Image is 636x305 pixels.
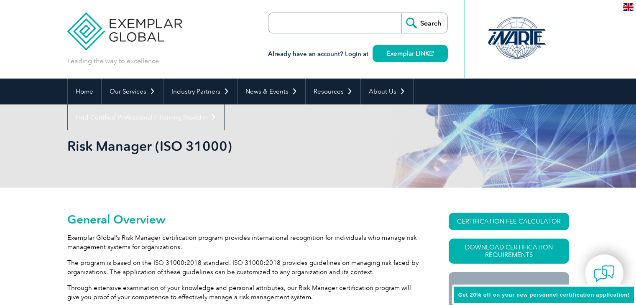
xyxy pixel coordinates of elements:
[67,283,419,302] p: Through extensive examination of your knowledge and personal attributes, our Risk Manager certifi...
[268,49,448,59] h3: Already have an account? Login at
[67,138,388,154] h1: Risk Manager (ISO 31000)
[67,56,159,66] p: Leading the way to excellence
[594,263,615,284] img: contact-chat.png
[373,45,448,62] a: Exemplar LINK
[238,79,305,104] a: News & Events
[163,79,237,104] a: Industry Partners
[458,292,630,298] span: Get 20% off on your new personnel certification application!
[306,79,360,104] a: Resources
[429,51,434,56] img: open_square.png
[68,104,224,130] a: Find Certified Professional / Training Provider
[461,283,557,294] h3: Ready to get certified?
[401,13,447,33] input: Search
[449,213,569,230] a: CERTIFICATION FEE CALCULATOR
[68,79,101,104] a: Home
[361,79,413,104] a: About Us
[67,213,419,226] h2: General Overview
[623,3,633,11] img: en
[102,79,163,104] a: Our Services
[449,239,569,264] a: Download Certification Requirements
[67,233,419,252] p: Exemplar Global’s Risk Manager certification program provides international recognition for indiv...
[67,258,419,277] p: The program is based on the ISO 31000:2018 standard. ISO 31000:2018 provides guidelines on managi...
